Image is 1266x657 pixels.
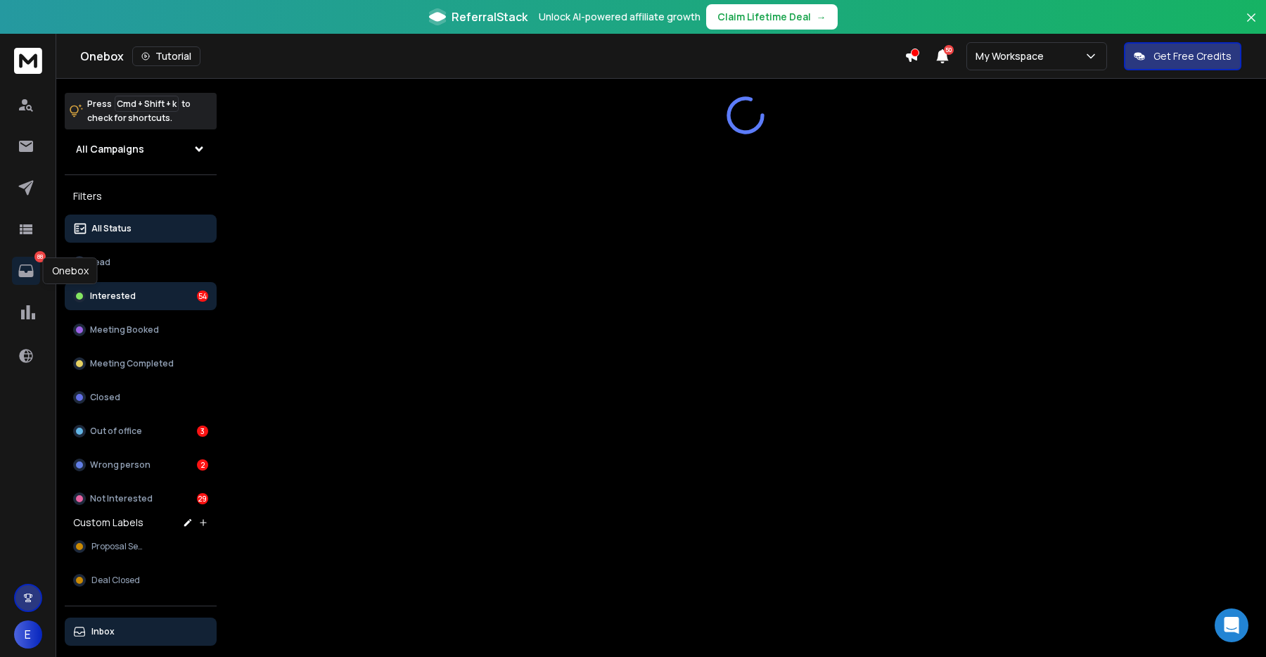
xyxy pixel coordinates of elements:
button: Inbox [65,618,217,646]
p: All Status [91,223,132,234]
p: Unlock AI-powered affiliate growth [539,10,701,24]
p: Get Free Credits [1153,49,1232,63]
p: 88 [34,251,46,262]
span: ReferralStack [452,8,527,25]
div: 2 [197,459,208,471]
div: 3 [197,426,208,437]
h1: All Campaigns [76,142,144,156]
button: Claim Lifetime Deal→ [706,4,838,30]
p: Meeting Completed [90,358,174,369]
button: All Status [65,215,217,243]
button: Lead [65,248,217,276]
p: Meeting Booked [90,324,159,336]
button: E [14,620,42,649]
button: Proposal Sent [65,532,217,561]
div: Onebox [43,257,98,284]
p: Inbox [91,626,115,637]
button: Tutorial [132,46,200,66]
button: Deal Closed [65,566,217,594]
div: 29 [197,493,208,504]
p: Wrong person [90,459,151,471]
span: → [817,10,826,24]
button: Out of office3 [65,417,217,445]
span: 50 [944,45,954,55]
a: 88 [12,257,40,285]
p: Not Interested [90,493,153,504]
button: Close banner [1242,8,1260,42]
h3: Custom Labels [73,516,143,530]
button: Not Interested29 [65,485,217,513]
h3: Filters [65,186,217,206]
span: Cmd + Shift + k [115,96,179,112]
p: Interested [90,291,136,302]
button: Interested54 [65,282,217,310]
button: All Campaigns [65,135,217,163]
div: 54 [197,291,208,302]
span: Proposal Sent [91,541,147,552]
p: Out of office [90,426,142,437]
div: Open Intercom Messenger [1215,608,1248,642]
button: Meeting Booked [65,316,217,344]
p: My Workspace [976,49,1049,63]
p: Press to check for shortcuts. [87,97,191,125]
p: Closed [90,392,120,403]
button: Wrong person2 [65,451,217,479]
button: Meeting Completed [65,350,217,378]
span: Deal Closed [91,575,140,586]
div: Onebox [80,46,904,66]
button: Closed [65,383,217,412]
button: Get Free Credits [1124,42,1241,70]
p: Lead [90,257,110,268]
